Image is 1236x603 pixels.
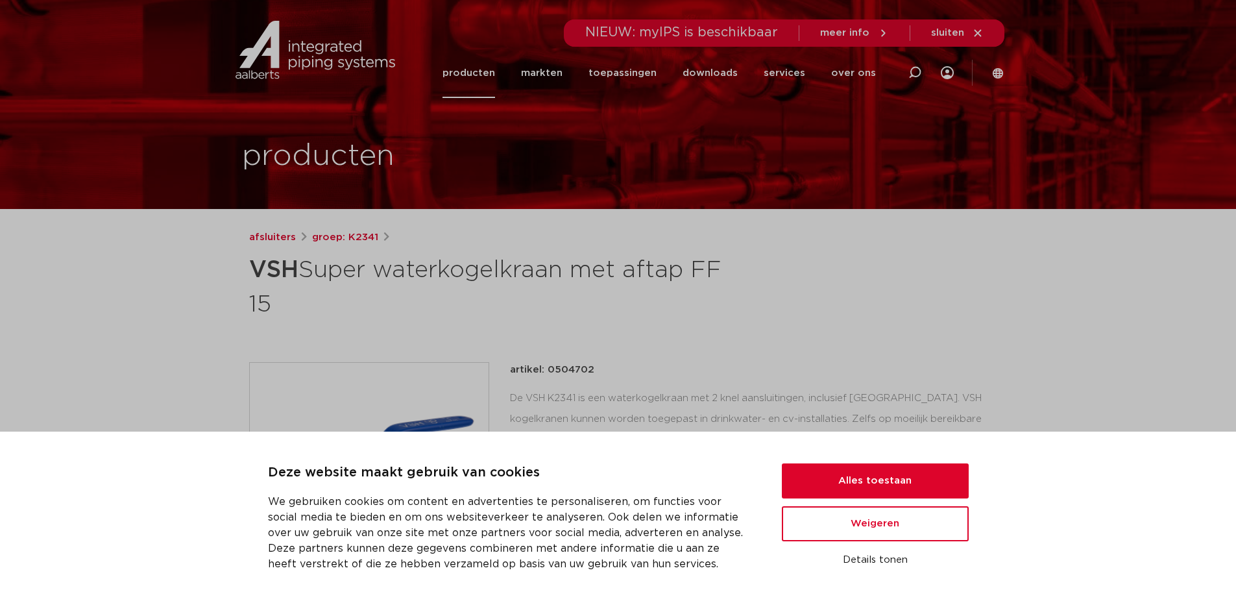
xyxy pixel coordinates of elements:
h1: Super waterkogelkraan met aftap FF 15 [249,251,736,321]
h1: producten [242,136,394,177]
img: Product Image for VSH Super waterkogelkraan met aftap FF 15 [250,363,489,602]
a: markten [521,48,563,98]
span: meer info [820,28,869,38]
span: NIEUW: myIPS is beschikbaar [585,26,778,39]
button: Alles toestaan [782,463,969,498]
a: services [764,48,805,98]
a: downloads [683,48,738,98]
p: artikel: 0504702 [510,362,594,378]
a: toepassingen [588,48,657,98]
a: over ons [831,48,876,98]
p: Deze website maakt gebruik van cookies [268,463,751,484]
span: sluiten [931,28,964,38]
a: groep: K2341 [312,230,378,245]
button: Details tonen [782,549,969,571]
a: sluiten [931,27,984,39]
nav: Menu [442,48,876,98]
strong: VSH [249,258,298,282]
div: De VSH K2341 is een waterkogelkraan met 2 knel aansluitingen, inclusief [GEOGRAPHIC_DATA]. VSH ko... [510,388,988,518]
a: producten [442,48,495,98]
button: Weigeren [782,506,969,541]
a: afsluiters [249,230,296,245]
a: meer info [820,27,889,39]
p: We gebruiken cookies om content en advertenties te personaliseren, om functies voor social media ... [268,494,751,572]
